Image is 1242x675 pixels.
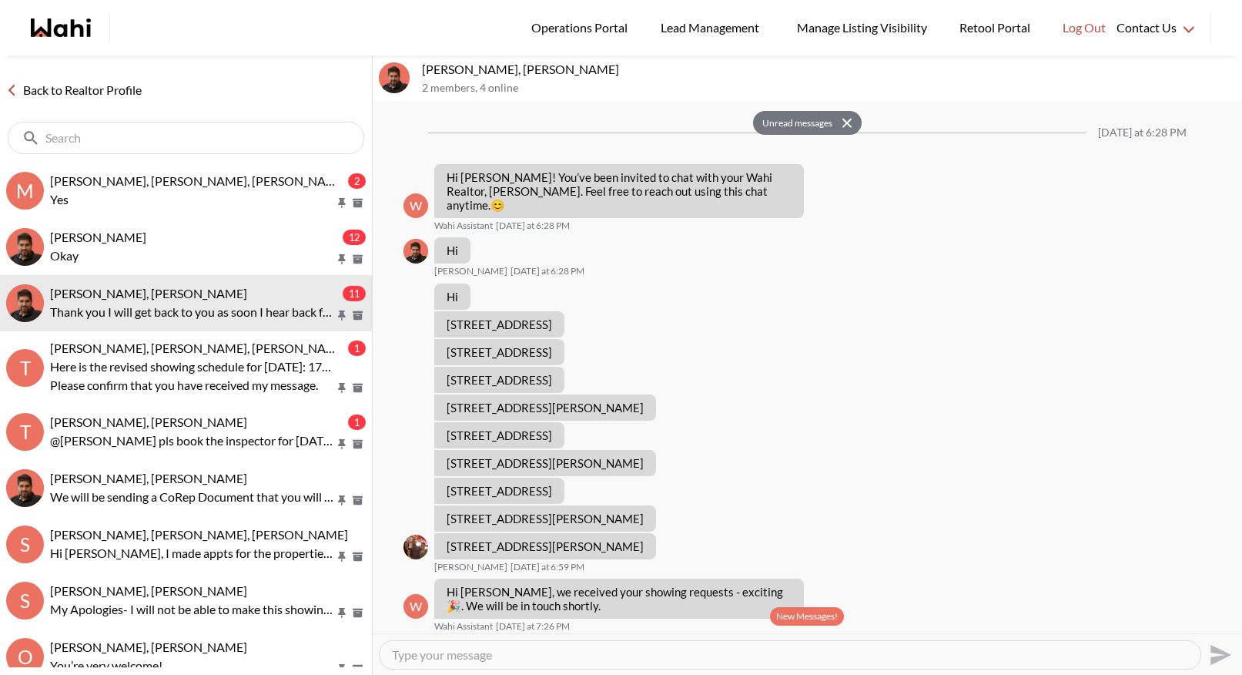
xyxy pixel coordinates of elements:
[50,303,335,321] p: Thank you I will get back to you as soon I hear back from the listing agent
[434,561,507,573] span: [PERSON_NAME]
[447,428,552,442] p: [STREET_ADDRESS]
[792,18,932,38] span: Manage Listing Visibility
[50,583,247,598] span: [PERSON_NAME], [PERSON_NAME]
[50,190,335,209] p: Yes
[6,413,44,451] div: T
[447,290,458,304] p: Hi
[45,130,330,146] input: Search
[403,193,428,218] div: W
[6,349,44,387] div: T
[50,600,335,619] p: My Apologies- I will not be able to make this showing. Can you please send out to the team.
[434,265,507,277] span: [PERSON_NAME]
[447,585,792,613] p: Hi [PERSON_NAME], we received your showing requests - exciting . We will be in touch shortly.
[511,265,584,277] time: 2025-10-09T22:28:45.752Z
[6,172,44,210] div: M
[447,456,644,470] p: [STREET_ADDRESS][PERSON_NAME]
[6,582,44,620] div: S
[335,606,349,620] button: Pin
[350,309,366,322] button: Archive
[1063,18,1106,38] span: Log Out
[422,62,1236,77] p: [PERSON_NAME], [PERSON_NAME]
[447,599,461,613] span: 🎉
[50,376,335,395] p: Please confirm that you have received my message.
[6,284,44,322] img: O
[403,239,428,264] div: Faraz Azam
[447,484,552,498] p: [STREET_ADDRESS]
[350,606,366,620] button: Archive
[350,381,366,395] button: Archive
[1098,126,1187,139] div: [DATE] at 6:28 PM
[6,526,44,563] div: S
[50,471,247,485] span: [PERSON_NAME], [PERSON_NAME]
[50,286,247,301] span: [PERSON_NAME], [PERSON_NAME]
[447,401,644,415] p: [STREET_ADDRESS][PERSON_NAME]
[434,620,493,633] span: Wahi Assistant
[50,415,247,429] span: [PERSON_NAME], [PERSON_NAME]
[50,488,335,506] p: We will be sending a CoRep Document that you will need to sign prior to your outing. This simply ...
[31,18,91,37] a: Wahi homepage
[511,561,584,573] time: 2025-10-09T22:59:00.611Z
[392,647,1188,663] textarea: Type your message
[403,535,428,559] img: O
[50,657,335,675] p: You’re very welcome!
[770,607,844,626] button: New Messages!
[350,253,366,266] button: Archive
[447,243,458,257] p: Hi
[50,432,335,450] p: @[PERSON_NAME] pls book the inspector for [DATE] at 3 pm as requested. It’s confirmed
[50,358,335,376] p: Here is the revised showing schedule for [DATE]: 1780 [GEOGRAPHIC_DATA] @ 430pm, [GEOGRAPHIC_DATA...
[447,345,552,359] p: [STREET_ADDRESS]
[1201,637,1236,672] button: Send
[490,198,505,212] span: 😊
[496,620,570,633] time: 2025-10-09T23:26:03.440Z
[335,253,349,266] button: Pin
[335,309,349,322] button: Pin
[447,539,644,553] p: [STREET_ADDRESS][PERSON_NAME]
[403,239,428,264] img: F
[496,220,570,232] time: 2025-10-09T22:28:26.763Z
[6,469,44,507] img: S
[379,62,410,93] div: Ourayna Zammali, Faraz
[50,527,348,542] span: [PERSON_NAME], [PERSON_NAME], [PERSON_NAME]
[350,550,366,563] button: Archive
[350,494,366,507] button: Archive
[531,18,633,38] span: Operations Portal
[343,286,366,301] div: 11
[403,594,428,619] div: W
[6,228,44,266] div: liuhong chen, Faraz
[434,220,493,232] span: Wahi Assistant
[6,228,44,266] img: l
[959,18,1035,38] span: Retool Portal
[6,284,44,322] div: Ourayna Zammali, Faraz
[50,247,335,265] p: Okay
[422,82,1236,95] p: 2 members , 4 online
[6,469,44,507] div: Souhel Bally, Faraz
[348,341,366,356] div: 1
[447,512,644,526] p: [STREET_ADDRESS][PERSON_NAME]
[50,640,247,654] span: [PERSON_NAME], [PERSON_NAME]
[50,230,146,244] span: [PERSON_NAME]
[335,494,349,507] button: Pin
[343,230,366,245] div: 12
[753,111,837,136] button: Unread messages
[403,535,428,559] div: Ourayna Zammali
[50,544,335,562] p: Hi [PERSON_NAME], I made appts for the properties you selected and will let you know which one to...
[661,18,765,38] span: Lead Management
[50,341,348,355] span: [PERSON_NAME], [PERSON_NAME], [PERSON_NAME]
[348,173,366,189] div: 2
[447,170,792,212] p: Hi [PERSON_NAME]! You’ve been invited to chat with your Wahi Realtor, [PERSON_NAME]. Feel free to...
[447,373,552,387] p: [STREET_ADDRESS]
[335,196,349,210] button: Pin
[50,173,449,188] span: [PERSON_NAME], [PERSON_NAME], [PERSON_NAME], [PERSON_NAME]
[350,196,366,210] button: Archive
[335,438,349,451] button: Pin
[350,438,366,451] button: Archive
[447,317,552,331] p: [STREET_ADDRESS]
[335,381,349,395] button: Pin
[348,415,366,430] div: 1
